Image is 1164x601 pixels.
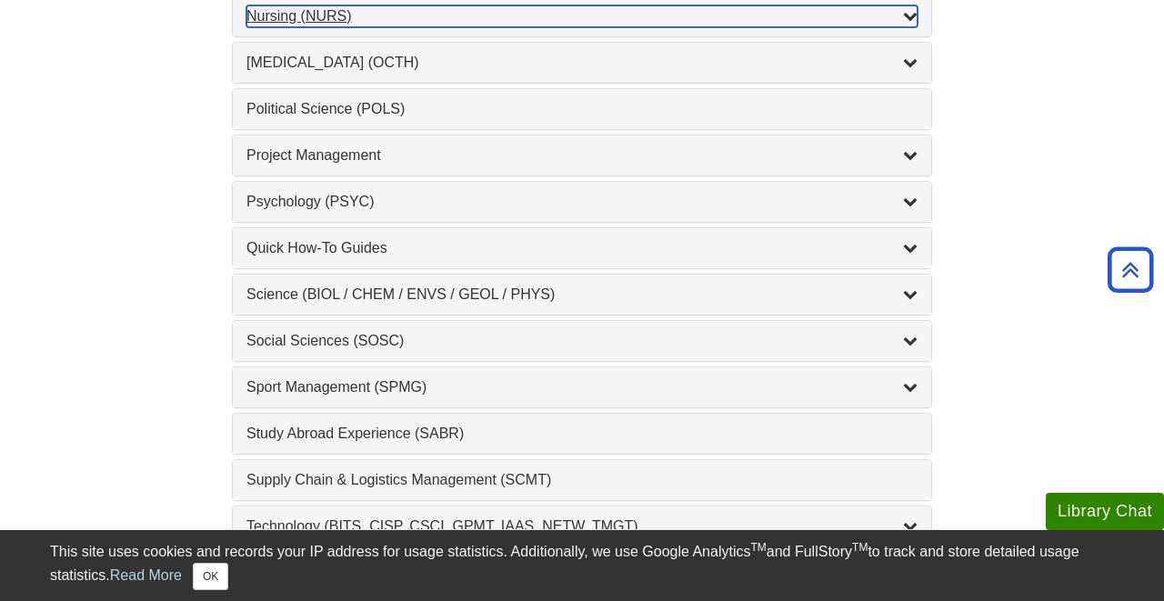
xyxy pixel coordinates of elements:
[1046,493,1164,530] button: Library Chat
[246,98,918,120] a: Political Science (POLS)
[246,469,918,491] a: Supply Chain & Logistics Management (SCMT)
[246,516,918,537] a: Technology (BITS, CISP, CSCI, GPMT, IAAS, NETW, TMGT)
[1101,257,1159,282] a: Back to Top
[852,541,868,554] sup: TM
[246,52,918,74] a: [MEDICAL_DATA] (OCTH)
[246,5,918,27] a: Nursing (NURS)
[246,191,918,213] a: Psychology (PSYC)
[246,376,918,398] a: Sport Management (SPMG)
[246,330,918,352] a: Social Sciences (SOSC)
[246,145,918,166] a: Project Management
[110,567,182,583] a: Read More
[246,423,918,445] a: Study Abroad Experience (SABR)
[50,541,1114,590] div: This site uses cookies and records your IP address for usage statistics. Additionally, we use Goo...
[246,284,918,306] a: Science (BIOL / CHEM / ENVS / GEOL / PHYS)
[246,237,918,259] a: Quick How-To Guides
[193,563,228,590] button: Close
[750,541,766,554] sup: TM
